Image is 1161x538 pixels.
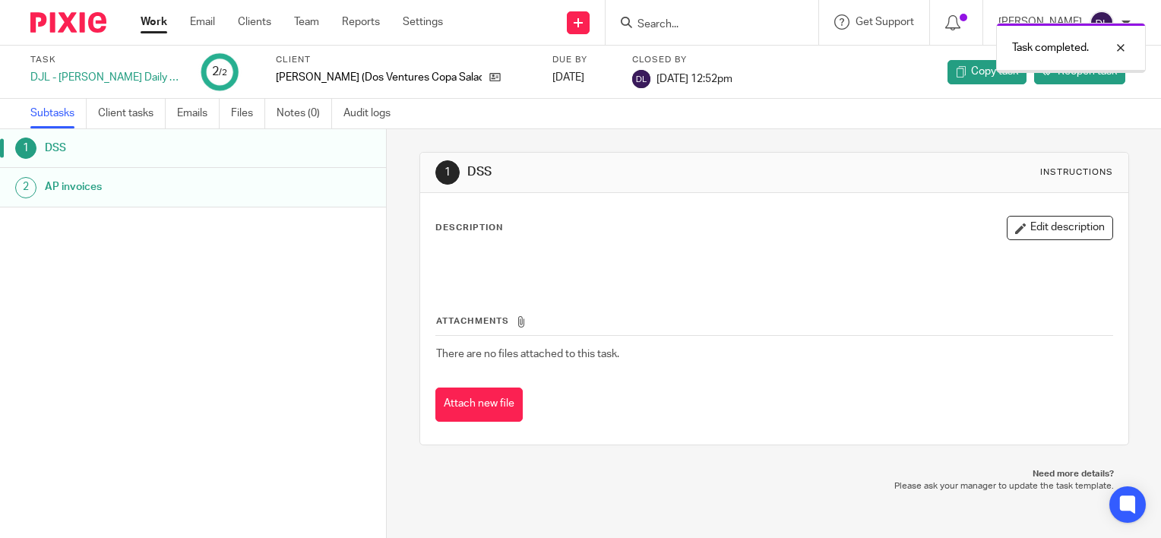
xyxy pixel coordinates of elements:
[1090,11,1114,35] img: svg%3E
[1012,40,1089,55] p: Task completed.
[141,14,167,30] a: Work
[219,68,227,77] small: /2
[30,12,106,33] img: Pixie
[30,70,182,85] div: DJL - [PERSON_NAME] Daily Tasks - [DATE]
[1040,166,1113,179] div: Instructions
[343,99,402,128] a: Audit logs
[436,317,509,325] span: Attachments
[15,177,36,198] div: 2
[277,99,332,128] a: Notes (0)
[98,99,166,128] a: Client tasks
[552,70,613,85] div: [DATE]
[436,349,619,359] span: There are no files attached to this task.
[467,164,806,180] h1: DSS
[276,54,533,66] label: Client
[435,468,1114,480] p: Need more details?
[294,14,319,30] a: Team
[190,14,215,30] a: Email
[435,388,523,422] button: Attach new file
[435,160,460,185] div: 1
[552,54,613,66] label: Due by
[656,73,732,84] span: [DATE] 12:52pm
[276,70,482,85] p: [PERSON_NAME] (Dos Ventures Copa Salads LLC)
[212,63,227,81] div: 2
[435,222,503,234] p: Description
[45,176,262,198] h1: AP invoices
[15,138,36,159] div: 1
[30,54,182,66] label: Task
[238,14,271,30] a: Clients
[632,70,650,88] img: svg%3E
[45,137,262,160] h1: DSS
[435,480,1114,492] p: Please ask your manager to update the task template.
[403,14,443,30] a: Settings
[30,99,87,128] a: Subtasks
[342,14,380,30] a: Reports
[1007,216,1113,240] button: Edit description
[231,99,265,128] a: Files
[177,99,220,128] a: Emails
